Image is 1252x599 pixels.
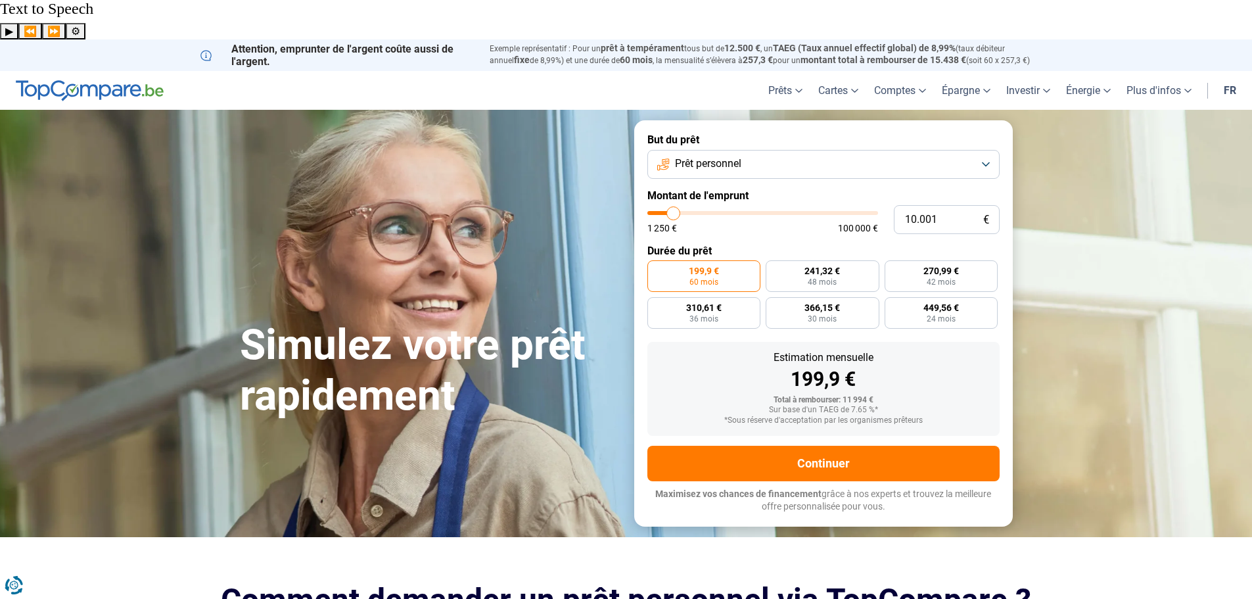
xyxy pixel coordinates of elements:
span: 60 mois [689,278,718,286]
div: 199,9 € [658,370,989,389]
div: Sur base d'un TAEG de 7.65 %* [658,406,989,415]
span: 30 mois [808,315,837,323]
a: Prêts [760,71,810,110]
span: 241,32 € [804,266,840,276]
span: 1 250 € [647,224,677,233]
div: Total à rembourser: 11 994 € [658,396,989,405]
label: Durée du prêt [647,245,1000,257]
span: 60 mois [620,55,653,65]
span: 366,15 € [804,303,840,312]
a: Cartes [810,71,866,110]
span: 270,99 € [923,266,959,276]
a: fr [1216,71,1244,110]
span: prêt à tempérament [601,43,684,53]
span: 100 000 € [838,224,878,233]
button: Settings [66,23,85,39]
div: Estimation mensuelle [658,352,989,363]
a: Comptes [866,71,934,110]
p: grâce à nos experts et trouvez la meilleure offre personnalisée pour vous. [647,488,1000,514]
span: 36 mois [689,315,718,323]
span: 42 mois [927,278,956,286]
span: 310,61 € [686,303,722,312]
div: *Sous réserve d'acceptation par les organismes prêteurs [658,416,989,425]
span: 12.500 € [724,43,760,53]
button: Previous [18,23,42,39]
h1: Simulez votre prêt rapidement [240,320,618,421]
span: Prêt personnel [675,156,741,171]
span: 48 mois [808,278,837,286]
span: montant total à rembourser de 15.438 € [800,55,966,65]
p: Attention, emprunter de l'argent coûte aussi de l'argent. [200,43,474,68]
span: 24 mois [927,315,956,323]
span: € [983,214,989,226]
button: Prêt personnel [647,150,1000,179]
img: TopCompare [16,80,164,101]
p: Exemple représentatif : Pour un tous but de , un (taux débiteur annuel de 8,99%) et une durée de ... [490,43,1052,66]
a: Plus d'infos [1119,71,1199,110]
a: Investir [998,71,1058,110]
button: Continuer [647,446,1000,481]
span: TAEG (Taux annuel effectif global) de 8,99% [773,43,956,53]
label: But du prêt [647,133,1000,146]
span: 257,3 € [743,55,773,65]
a: Énergie [1058,71,1119,110]
span: 449,56 € [923,303,959,312]
button: Forward [42,23,66,39]
label: Montant de l'emprunt [647,189,1000,202]
a: Épargne [934,71,998,110]
span: fixe [514,55,530,65]
span: 199,9 € [689,266,719,276]
span: Maximisez vos chances de financement [655,489,822,499]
